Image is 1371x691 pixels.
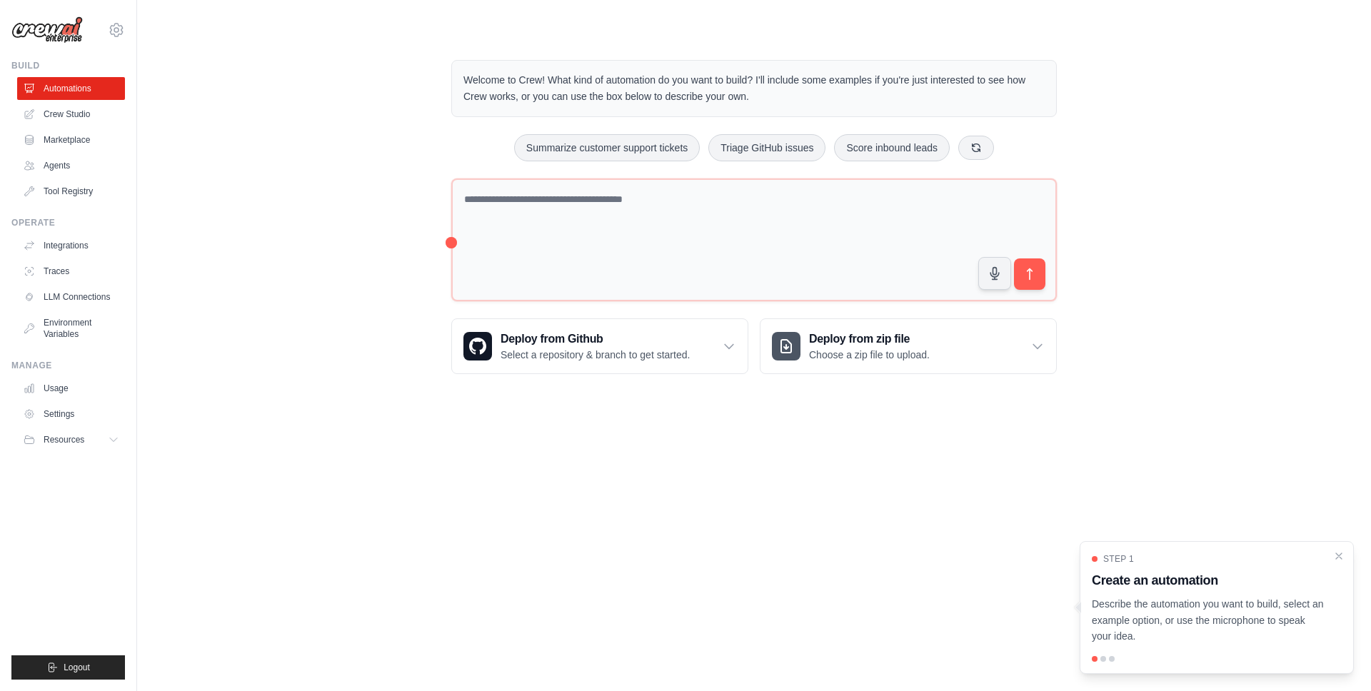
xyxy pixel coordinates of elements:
a: Crew Studio [17,103,125,126]
a: Marketplace [17,128,125,151]
a: Settings [17,403,125,425]
a: LLM Connections [17,286,125,308]
a: Usage [17,377,125,400]
button: Resources [17,428,125,451]
span: Step 1 [1103,553,1134,565]
button: Triage GitHub issues [708,134,825,161]
button: Summarize customer support tickets [514,134,700,161]
p: Select a repository & branch to get started. [501,348,690,362]
button: Score inbound leads [834,134,950,161]
div: Build [11,60,125,71]
a: Automations [17,77,125,100]
a: Environment Variables [17,311,125,345]
a: Tool Registry [17,180,125,203]
p: Choose a zip file to upload. [809,348,930,362]
h3: Deploy from Github [501,331,690,348]
span: Logout [64,662,90,673]
button: Logout [11,655,125,680]
div: Operate [11,217,125,228]
button: Close walkthrough [1333,550,1345,562]
img: Logo [11,16,83,44]
p: Describe the automation you want to build, select an example option, or use the microphone to spe... [1092,596,1325,645]
div: Manage [11,360,125,371]
a: Agents [17,154,125,177]
h3: Create an automation [1092,570,1325,590]
p: Welcome to Crew! What kind of automation do you want to build? I'll include some examples if you'... [463,72,1045,105]
a: Integrations [17,234,125,257]
h3: Deploy from zip file [809,331,930,348]
span: Resources [44,434,84,445]
a: Traces [17,260,125,283]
